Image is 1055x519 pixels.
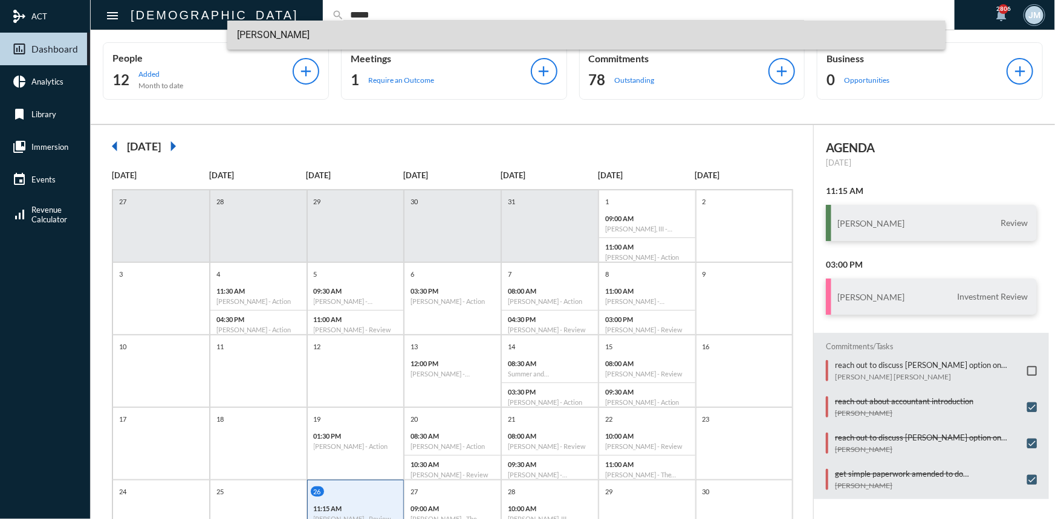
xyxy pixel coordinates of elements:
mat-icon: pie_chart [12,74,27,89]
p: Meetings [351,53,531,64]
h6: [PERSON_NAME] - Review [314,326,398,334]
h6: Summer and [PERSON_NAME] - Action [508,370,592,378]
span: Dashboard [31,44,78,54]
p: 28 [505,486,518,497]
p: [PERSON_NAME] [835,408,973,417]
h6: [PERSON_NAME] - Investment Compliance Review [314,297,398,305]
p: 29 [602,486,615,497]
h6: [PERSON_NAME] - Review [411,471,495,479]
p: 2 [700,196,709,207]
h2: 11:15 AM [826,185,1037,196]
p: 20 [407,414,421,424]
p: [DATE] [403,170,501,180]
p: 29 [311,196,324,207]
p: 09:30 AM [605,388,689,396]
p: 1 [602,196,612,207]
h6: [PERSON_NAME] - Review [605,326,689,334]
span: Events [31,175,56,184]
p: [DATE] [826,158,1037,167]
p: 28 [213,196,227,207]
p: 03:00 PM [605,315,689,323]
mat-icon: collections_bookmark [12,140,27,154]
p: 09:30 AM [508,460,592,468]
p: 16 [700,341,713,352]
h6: [PERSON_NAME] - Action [508,398,592,406]
p: 08:00 AM [605,359,689,367]
p: 10:00 AM [605,432,689,440]
h6: [PERSON_NAME] - The Philosophy [605,471,689,479]
h2: 1 [351,70,359,89]
h6: [PERSON_NAME] - Action [605,398,689,406]
p: 25 [213,486,227,497]
h2: [DEMOGRAPHIC_DATA] [131,5,299,25]
mat-icon: search [332,9,344,21]
h2: 78 [589,70,606,89]
span: Library [31,109,56,119]
mat-icon: add [297,63,314,80]
h3: [PERSON_NAME] [837,218,904,228]
p: 11:00 AM [605,287,689,295]
h6: [PERSON_NAME] - Review [508,442,592,450]
h2: 0 [826,70,835,89]
mat-icon: add [536,63,553,80]
p: 5 [311,269,320,279]
p: 11:00 AM [605,460,689,468]
p: 22 [602,414,615,424]
p: 11:30 AM [216,287,300,295]
h6: [PERSON_NAME] - Review [605,370,689,378]
p: reach out to discuss [PERSON_NAME] option on Simple IRA [835,433,1021,442]
p: People [112,52,293,63]
h2: 03:00 PM [826,259,1037,269]
p: [PERSON_NAME] [835,481,1021,490]
div: 2806 [999,4,1008,14]
p: 03:30 PM [508,388,592,396]
p: 10:30 AM [411,460,495,468]
p: 11:15 AM [314,504,398,512]
p: [DATE] [501,170,598,180]
p: [DATE] [598,170,695,180]
p: 6 [407,269,417,279]
p: Month to date [138,81,183,90]
mat-icon: bookmark [12,107,27,121]
h2: 12 [112,70,129,89]
mat-icon: arrow_right [161,134,185,158]
p: 18 [213,414,227,424]
p: 09:00 AM [411,504,495,512]
span: Revenue Calculator [31,205,67,224]
p: 12 [311,341,324,352]
h6: [PERSON_NAME] - Action [216,297,300,305]
p: 01:30 PM [314,432,398,440]
p: 13 [407,341,421,352]
p: 30 [700,486,713,497]
mat-icon: signal_cellular_alt [12,207,27,222]
p: 09:30 AM [314,287,398,295]
p: 3 [116,269,126,279]
p: get simple paperwork amended to do [PERSON_NAME] contributions, he and [PERSON_NAME] do [PERSON_N... [835,469,1021,479]
p: 24 [116,486,129,497]
p: Require an Outcome [368,76,434,85]
h6: [PERSON_NAME] - Action [605,253,689,261]
p: 19 [311,414,324,424]
h6: [PERSON_NAME], III - Verification [605,225,689,233]
mat-icon: mediation [12,9,27,24]
p: reach out about accountant introduction [835,396,973,406]
h2: Commitments/Tasks [826,342,1037,351]
h6: [PERSON_NAME] - Action [216,326,300,334]
span: Analytics [31,77,63,86]
span: [PERSON_NAME] [237,21,936,50]
p: 11:00 AM [605,243,689,251]
p: 27 [116,196,129,207]
p: 27 [407,486,421,497]
span: ACT [31,11,47,21]
p: reach out to discuss [PERSON_NAME] option on Simple IRA [835,360,1021,370]
p: [PERSON_NAME] [835,445,1021,454]
p: Opportunities [844,76,889,85]
p: Commitments [589,53,769,64]
p: 8 [602,269,612,279]
p: 11 [213,341,227,352]
p: Added [138,69,183,79]
p: 7 [505,269,515,279]
div: JM [1025,6,1044,24]
p: [DATE] [112,170,209,180]
p: 12:00 PM [411,359,495,367]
